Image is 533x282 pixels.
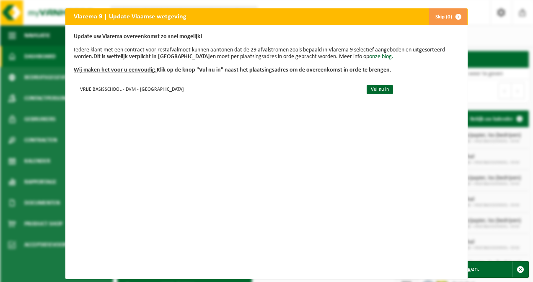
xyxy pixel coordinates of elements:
[74,82,360,96] td: VRIJE BASISSCHOOL - DVM - [GEOGRAPHIC_DATA]
[369,54,393,60] a: onze blog.
[74,33,459,74] p: moet kunnen aantonen dat de 29 afvalstromen zoals bepaald in Vlarema 9 selectief aangeboden en ui...
[74,33,202,40] b: Update uw Vlarema overeenkomst zo snel mogelijk!
[93,54,210,60] b: Dit is wettelijk verplicht in [GEOGRAPHIC_DATA]
[65,8,195,24] h2: Vlarema 9 | Update Vlaamse wetgeving
[74,67,391,73] b: Klik op de knop "Vul nu in" naast het plaatsingsadres om de overeenkomst in orde te brengen.
[367,85,393,94] a: Vul nu in
[74,47,178,53] u: Iedere klant met een contract voor restafval
[74,67,157,73] u: Wij maken het voor u eenvoudig.
[429,8,467,25] button: Skip (0)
